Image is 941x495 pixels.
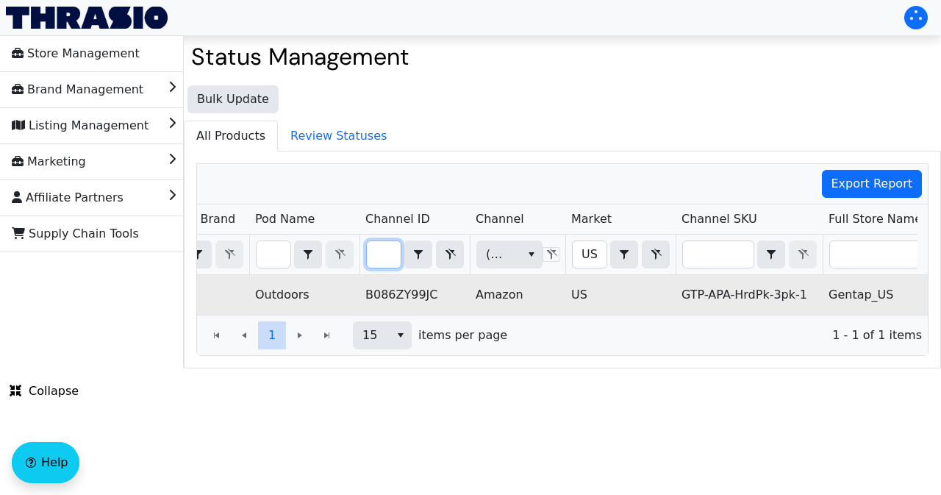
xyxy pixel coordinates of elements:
[571,210,612,228] span: Market
[12,442,79,483] button: Help floatingactionbutton
[359,235,470,275] th: Filter
[12,42,140,65] span: Store Management
[362,327,381,344] span: 15
[486,246,509,263] span: (All)
[10,382,79,400] span: Collapse
[418,327,507,344] span: items per page
[258,321,286,349] button: Page 1
[757,241,785,268] span: Choose Operator
[831,175,913,193] span: Export Report
[683,241,754,268] input: Filter
[41,454,68,471] span: Help
[565,275,676,315] td: US
[185,121,277,151] span: All Products
[676,275,823,315] td: GTP-APA-HrdPk-3pk-1
[197,90,269,108] span: Bulk Update
[249,275,359,315] td: Outdoors
[191,43,934,71] h2: Status Management
[12,150,86,174] span: Marketing
[279,121,398,151] span: Review Statuses
[830,241,923,268] input: Filter
[404,241,432,268] span: Choose Operator
[255,210,315,228] span: Pod Name
[197,315,928,355] div: Page 1 of 1
[470,235,565,275] th: Filter
[187,85,279,113] button: Bulk Update
[822,170,923,198] button: Export Report
[257,241,290,268] input: Filter
[405,241,432,268] button: select
[520,241,542,268] button: select
[476,210,524,228] span: Channel
[12,186,124,210] span: Affiliate Partners
[365,210,430,228] span: Channel ID
[829,210,922,228] span: Full Store Name
[6,7,168,29] img: Thrasio Logo
[268,327,276,344] span: 1
[359,275,470,315] td: B086ZY99JC
[436,241,464,268] button: Clear
[12,114,149,138] span: Listing Management
[610,241,638,268] span: Choose Operator
[185,241,211,268] button: select
[184,241,212,268] span: Choose Operator
[470,275,565,315] td: Amazon
[565,235,676,275] th: Filter
[642,241,670,268] button: Clear
[676,235,823,275] th: Filter
[367,241,401,268] input: Filter
[519,327,922,344] span: 1 - 1 of 1 items
[295,241,321,268] button: select
[611,241,637,268] button: select
[294,241,322,268] span: Choose Operator
[681,210,757,228] span: Channel SKU
[573,241,607,268] input: Filter
[353,321,412,349] span: Page size
[12,222,139,246] span: Supply Chain Tools
[12,78,143,102] span: Brand Management
[390,322,411,349] button: select
[249,235,359,275] th: Filter
[758,241,784,268] button: select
